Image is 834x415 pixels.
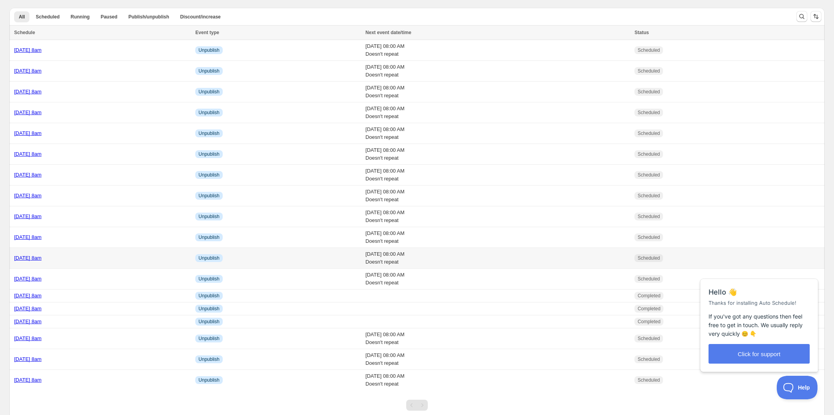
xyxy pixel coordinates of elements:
[363,349,632,370] td: [DATE] 08:00 AM Doesn't repeat
[777,376,818,399] iframe: Help Scout Beacon - Open
[180,14,220,20] span: Discount/increase
[198,356,219,362] span: Unpublish
[198,255,219,261] span: Unpublish
[638,306,660,312] span: Completed
[363,61,632,82] td: [DATE] 08:00 AM Doesn't repeat
[198,151,219,157] span: Unpublish
[363,328,632,349] td: [DATE] 08:00 AM Doesn't repeat
[14,172,42,178] a: [DATE] 8am
[195,30,219,35] span: Event type
[14,377,42,383] a: [DATE] 8am
[638,151,660,157] span: Scheduled
[638,130,660,137] span: Scheduled
[14,306,42,311] a: [DATE] 8am
[198,319,219,325] span: Unpublish
[638,255,660,261] span: Scheduled
[363,186,632,206] td: [DATE] 08:00 AM Doesn't repeat
[365,30,411,35] span: Next event date/time
[638,276,660,282] span: Scheduled
[363,227,632,248] td: [DATE] 08:00 AM Doesn't repeat
[638,319,660,325] span: Completed
[14,130,42,136] a: [DATE] 8am
[14,293,42,299] a: [DATE] 8am
[14,151,42,157] a: [DATE] 8am
[638,109,660,116] span: Scheduled
[363,102,632,123] td: [DATE] 08:00 AM Doesn't repeat
[36,14,60,20] span: Scheduled
[14,89,42,95] a: [DATE] 8am
[198,130,219,137] span: Unpublish
[198,109,219,116] span: Unpublish
[198,47,219,53] span: Unpublish
[198,293,219,299] span: Unpublish
[363,40,632,61] td: [DATE] 08:00 AM Doesn't repeat
[638,293,660,299] span: Completed
[638,89,660,95] span: Scheduled
[198,172,219,178] span: Unpublish
[14,335,42,341] a: [DATE] 8am
[14,193,42,198] a: [DATE] 8am
[14,30,35,35] span: Schedule
[406,400,428,411] nav: Pagination
[19,14,25,20] span: All
[198,89,219,95] span: Unpublish
[638,172,660,178] span: Scheduled
[363,123,632,144] td: [DATE] 08:00 AM Doesn't repeat
[363,248,632,269] td: [DATE] 08:00 AM Doesn't repeat
[198,377,219,383] span: Unpublish
[14,356,42,362] a: [DATE] 8am
[14,47,42,53] a: [DATE] 8am
[14,255,42,261] a: [DATE] 8am
[696,259,823,376] iframe: Help Scout Beacon - Messages and Notifications
[638,47,660,53] span: Scheduled
[198,213,219,220] span: Unpublish
[14,319,42,324] a: [DATE] 8am
[14,68,42,74] a: [DATE] 8am
[634,30,649,35] span: Status
[363,206,632,227] td: [DATE] 08:00 AM Doesn't repeat
[198,68,219,74] span: Unpublish
[363,269,632,289] td: [DATE] 08:00 AM Doesn't repeat
[638,335,660,342] span: Scheduled
[101,14,118,20] span: Paused
[198,193,219,199] span: Unpublish
[14,213,42,219] a: [DATE] 8am
[638,234,660,240] span: Scheduled
[810,11,821,22] button: Sort the results
[638,193,660,199] span: Scheduled
[128,14,169,20] span: Publish/unpublish
[14,234,42,240] a: [DATE] 8am
[638,68,660,74] span: Scheduled
[363,165,632,186] td: [DATE] 08:00 AM Doesn't repeat
[638,377,660,383] span: Scheduled
[796,11,807,22] button: Search and filter results
[198,234,219,240] span: Unpublish
[198,276,219,282] span: Unpublish
[363,370,632,391] td: [DATE] 08:00 AM Doesn't repeat
[198,306,219,312] span: Unpublish
[638,356,660,362] span: Scheduled
[363,144,632,165] td: [DATE] 08:00 AM Doesn't repeat
[71,14,90,20] span: Running
[198,335,219,342] span: Unpublish
[14,109,42,115] a: [DATE] 8am
[363,82,632,102] td: [DATE] 08:00 AM Doesn't repeat
[638,213,660,220] span: Scheduled
[14,276,42,282] a: [DATE] 8am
